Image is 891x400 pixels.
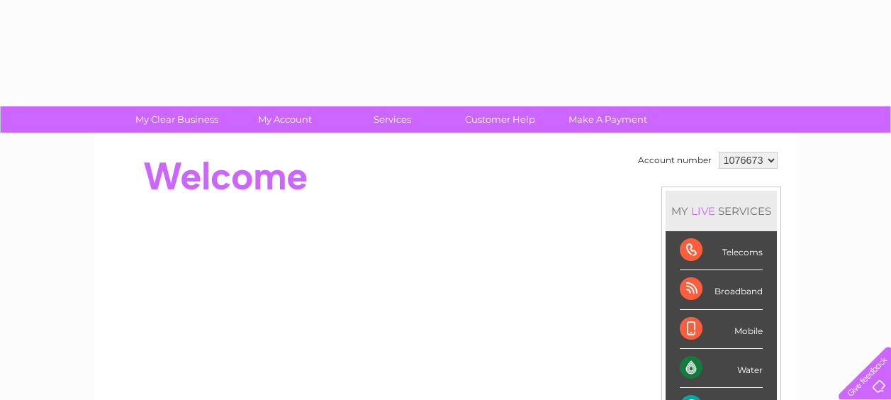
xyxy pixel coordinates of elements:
[549,106,666,133] a: Make A Payment
[442,106,559,133] a: Customer Help
[680,349,763,388] div: Water
[118,106,235,133] a: My Clear Business
[226,106,343,133] a: My Account
[680,270,763,309] div: Broadband
[680,231,763,270] div: Telecoms
[680,310,763,349] div: Mobile
[688,204,718,218] div: LIVE
[666,191,777,231] div: MY SERVICES
[634,148,715,172] td: Account number
[334,106,451,133] a: Services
